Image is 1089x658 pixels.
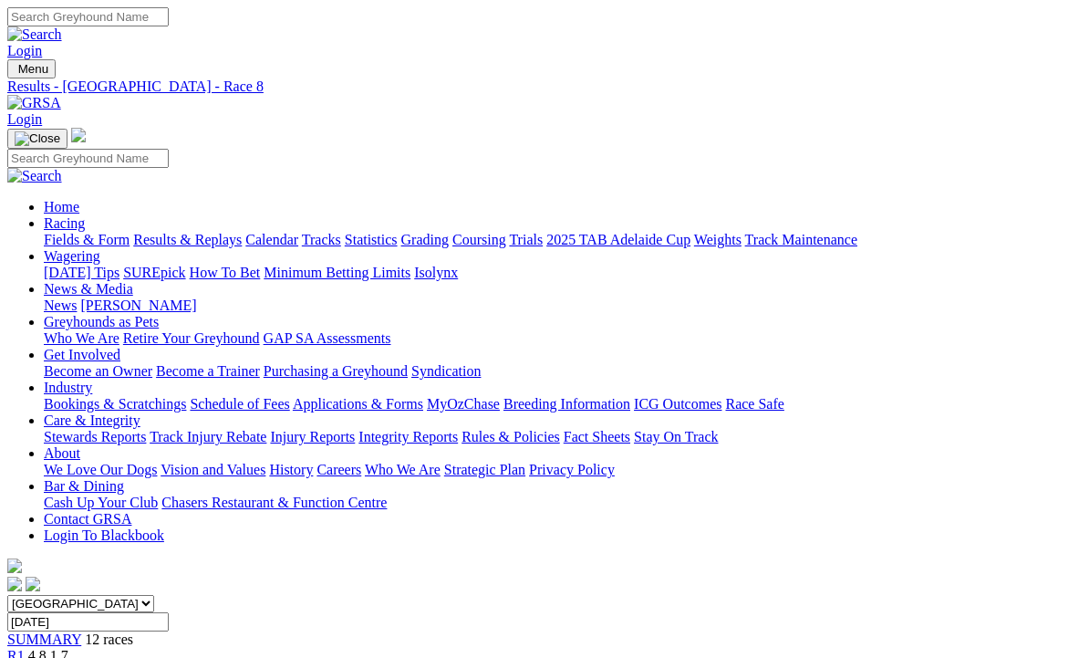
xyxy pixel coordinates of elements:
input: Select date [7,612,169,632]
a: Fact Sheets [564,429,630,444]
a: SUREpick [123,265,185,280]
img: logo-grsa-white.png [7,559,22,573]
div: Greyhounds as Pets [44,330,1082,347]
a: News & Media [44,281,133,297]
a: Race Safe [725,396,783,412]
a: Applications & Forms [293,396,423,412]
img: Search [7,26,62,43]
a: SUMMARY [7,632,81,647]
div: Care & Integrity [44,429,1082,445]
input: Search [7,149,169,168]
a: Become an Owner [44,363,152,379]
img: Close [15,131,60,146]
a: Racing [44,215,85,231]
a: Vision and Values [161,462,265,477]
div: Get Involved [44,363,1082,380]
a: Grading [401,232,449,247]
a: History [269,462,313,477]
a: We Love Our Dogs [44,462,157,477]
img: logo-grsa-white.png [71,128,86,142]
div: Wagering [44,265,1082,281]
a: Breeding Information [503,396,630,412]
a: Syndication [411,363,481,379]
a: Privacy Policy [529,462,615,477]
span: 12 races [85,632,133,647]
input: Search [7,7,169,26]
a: Statistics [345,232,398,247]
a: Track Maintenance [745,232,857,247]
a: Purchasing a Greyhound [264,363,408,379]
a: Bookings & Scratchings [44,396,186,412]
a: How To Bet [190,265,261,280]
a: Who We Are [365,462,441,477]
a: News [44,298,77,313]
a: Who We Are [44,330,119,346]
a: Stewards Reports [44,429,146,444]
a: Industry [44,380,92,395]
a: Cash Up Your Club [44,495,158,510]
a: Become a Trainer [156,363,260,379]
a: [DATE] Tips [44,265,119,280]
a: Careers [316,462,361,477]
a: Retire Your Greyhound [123,330,260,346]
div: Bar & Dining [44,495,1082,511]
div: About [44,462,1082,478]
a: Get Involved [44,347,120,362]
img: Search [7,168,62,184]
a: Greyhounds as Pets [44,314,159,329]
a: [PERSON_NAME] [80,298,196,313]
div: Racing [44,232,1082,248]
a: ICG Outcomes [634,396,721,412]
img: facebook.svg [7,577,22,591]
a: Home [44,199,79,214]
a: GAP SA Assessments [264,330,391,346]
div: News & Media [44,298,1082,314]
a: 2025 TAB Adelaide Cup [546,232,690,247]
a: Minimum Betting Limits [264,265,410,280]
a: Strategic Plan [444,462,525,477]
a: Track Injury Rebate [150,429,266,444]
a: Results & Replays [133,232,242,247]
button: Toggle navigation [7,59,56,78]
span: Menu [18,62,48,76]
a: Integrity Reports [358,429,458,444]
a: Login [7,43,42,58]
a: Chasers Restaurant & Function Centre [161,495,387,510]
a: Contact GRSA [44,511,131,527]
a: About [44,445,80,461]
img: GRSA [7,95,61,111]
a: Fields & Form [44,232,130,247]
a: Stay On Track [634,429,718,444]
a: Weights [694,232,742,247]
a: Bar & Dining [44,478,124,494]
a: Login To Blackbook [44,527,164,543]
a: Isolynx [414,265,458,280]
a: Schedule of Fees [190,396,289,412]
img: twitter.svg [26,577,40,591]
a: Results - [GEOGRAPHIC_DATA] - Race 8 [7,78,1082,95]
button: Toggle navigation [7,129,67,149]
div: Industry [44,396,1082,413]
a: Wagering [44,248,100,264]
a: Injury Reports [270,429,355,444]
a: Coursing [452,232,506,247]
a: Rules & Policies [462,429,560,444]
a: Calendar [245,232,298,247]
a: Login [7,111,42,127]
a: Tracks [302,232,341,247]
a: MyOzChase [427,396,500,412]
a: Care & Integrity [44,413,140,428]
a: Trials [509,232,543,247]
